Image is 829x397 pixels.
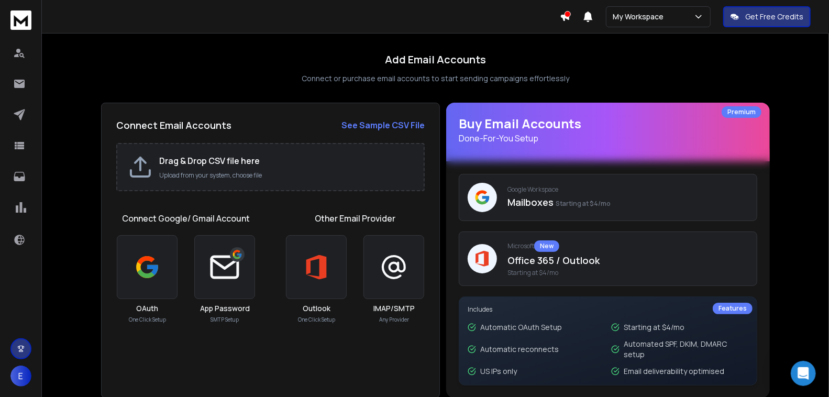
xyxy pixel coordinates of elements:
[30,6,47,23] img: Profile image for Box
[507,195,748,209] p: Mailboxes
[791,361,816,386] iframe: Intercom live chat
[624,322,684,333] p: Starting at $4/mo
[10,366,31,387] button: E
[59,45,164,54] div: joined the conversation
[59,46,90,53] b: Lakshita
[180,312,196,329] button: Send a message…
[341,119,425,131] a: See Sample CSV File
[480,366,517,377] p: US IPs only
[17,98,163,150] div: To connect Microsoft accounts to Reachinbox, you will have to connect them through OAuth or IMAP ...
[17,73,163,93] div: Hey [PERSON_NAME], thanks for reaching out.
[385,52,486,67] h1: Add Email Accounts
[298,316,335,324] p: One Click Setup
[122,212,250,225] h1: Connect Google/ Gmail Account
[50,316,58,325] button: Upload attachment
[200,303,250,314] h3: App Password
[341,119,425,131] strong: See Sample CSV File
[480,322,562,333] p: Automatic OAuth Setup
[624,339,748,360] p: Automated SPF, DKIM, DMARC setup
[17,215,163,225] div: Here is the article for IMAP SMTP:
[315,212,395,225] h1: Other Email Provider
[184,4,203,23] div: Close
[159,155,413,167] h2: Drag & Drop CSV file here
[116,118,231,133] h2: Connect Email Accounts
[480,344,559,355] p: Automatic reconnects
[51,5,66,13] h1: Box
[67,316,75,325] button: Start recording
[722,106,761,118] div: Premium
[28,159,152,181] div: Microsoft 365 Account Integration with ReachInbox
[129,316,166,324] p: One Click Setup
[28,182,139,212] span: Integrating your Microsoft 365 account with ReachInbox enables…
[46,44,56,54] img: Profile image for Lakshita
[723,6,811,27] button: Get Free Credits
[28,279,140,298] span: Configuring SMTP (Simple Mail Transfer Protocol) and DKIM…
[159,171,413,180] p: Upload from your system, choose file
[624,366,724,377] p: Email deliverability optimised
[459,132,757,145] p: Done-For-You Setup
[17,150,163,222] div: Microsoft 365 Account Integration with ReachInboxIntegrating your Microsoft 365 account with Reac...
[373,303,415,314] h3: IMAP/SMTP
[8,67,201,337] div: Lakshita says…
[745,12,803,22] p: Get Free Credits
[164,4,184,24] button: Home
[613,12,668,22] p: My Workspace
[33,316,41,325] button: Gif picker
[534,240,559,252] div: New
[507,253,748,268] p: Office 365 / Outlook
[17,225,163,308] div: Configuring SMTP and DKIM for Microsoft 365/Outlook Accounts Purchased via GoDaddy for ReachInbox...
[556,199,611,208] span: Starting at $4/mo
[507,240,748,252] p: Microsoft
[211,316,239,324] p: SMTP Setup
[302,73,569,84] p: Connect or purchase email accounts to start sending campaigns effortlessly
[468,305,748,314] p: Includes
[16,316,25,325] button: Emoji picker
[28,234,152,278] div: Configuring SMTP and DKIM for Microsoft 365/Outlook Accounts Purchased via GoDaddy for ReachInbox
[459,115,757,145] h1: Buy Email Accounts
[379,316,409,324] p: Any Provider
[303,303,330,314] h3: Outlook
[8,42,201,67] div: Lakshita says…
[10,10,31,30] img: logo
[507,269,748,277] span: Starting at $4/mo
[7,4,27,24] button: go back
[8,67,172,314] div: Hey [PERSON_NAME], thanks for reaching out.To connect Microsoft accounts to Reachinbox, you will ...
[51,13,130,24] p: The team can also help
[136,303,158,314] h3: OAuth
[507,185,748,194] p: Google Workspace
[9,294,201,312] textarea: Message…
[713,303,753,314] div: Features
